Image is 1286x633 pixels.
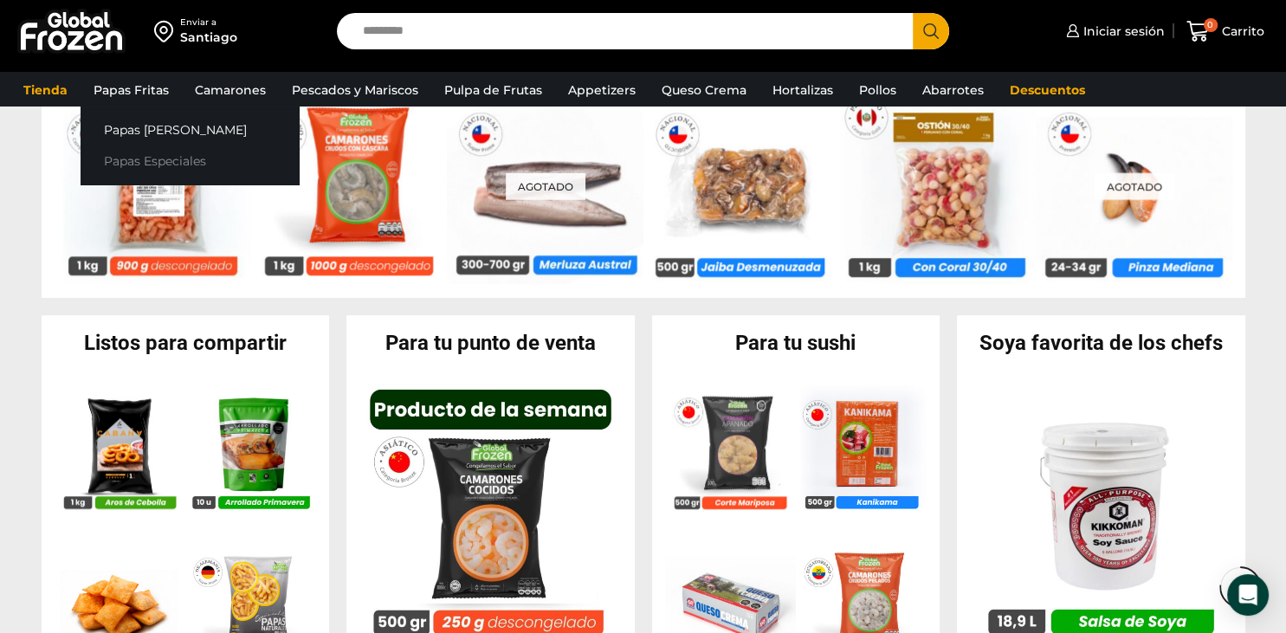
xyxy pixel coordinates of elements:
[1062,14,1165,48] a: Iniciar sesión
[1227,574,1269,616] div: Open Intercom Messenger
[436,74,551,107] a: Pulpa de Frutas
[505,173,585,200] p: Agotado
[957,333,1245,353] h2: Soya favorita de los chefs
[653,74,755,107] a: Queso Crema
[81,113,299,145] a: Papas [PERSON_NAME]
[914,74,992,107] a: Abarrotes
[1218,23,1264,40] span: Carrito
[1182,11,1269,52] a: 0 Carrito
[85,74,178,107] a: Papas Fritas
[1079,23,1165,40] span: Iniciar sesión
[764,74,842,107] a: Hortalizas
[913,13,949,49] button: Search button
[42,333,330,353] h2: Listos para compartir
[1001,74,1094,107] a: Descuentos
[154,16,180,46] img: address-field-icon.svg
[81,145,299,178] a: Papas Especiales
[186,74,275,107] a: Camarones
[1204,18,1218,32] span: 0
[559,74,644,107] a: Appetizers
[850,74,905,107] a: Pollos
[283,74,427,107] a: Pescados y Mariscos
[180,16,237,29] div: Enviar a
[652,333,940,353] h2: Para tu sushi
[346,333,635,353] h2: Para tu punto de venta
[180,29,237,46] div: Santiago
[1094,173,1173,200] p: Agotado
[15,74,76,107] a: Tienda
